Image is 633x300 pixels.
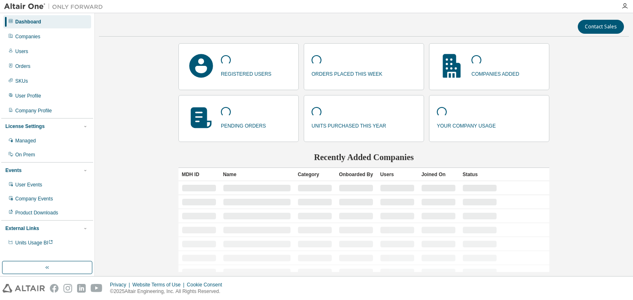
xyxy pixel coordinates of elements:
div: Category [298,168,332,181]
p: © 2025 Altair Engineering, Inc. All Rights Reserved. [110,288,227,295]
img: youtube.svg [91,284,103,293]
div: Privacy [110,281,132,288]
p: your company usage [437,120,496,130]
img: altair_logo.svg [2,284,45,293]
div: Status [462,168,497,181]
div: Joined On [421,168,456,181]
div: On Prem [15,151,35,158]
div: Users [380,168,415,181]
div: Name [223,168,291,181]
div: User Profile [15,93,41,99]
div: Dashboard [15,19,41,25]
img: instagram.svg [63,284,72,293]
div: External Links [5,225,39,232]
p: pending orders [221,120,266,130]
div: Onboarded By [339,168,373,181]
p: units purchased this year [312,120,386,130]
p: companies added [471,68,519,78]
p: orders placed this week [312,68,382,78]
img: Altair One [4,2,107,11]
img: linkedin.svg [77,284,86,293]
div: Orders [15,63,30,70]
div: Company Events [15,195,53,202]
div: Users [15,48,28,55]
h2: Recently Added Companies [178,152,549,163]
img: facebook.svg [50,284,59,293]
div: Events [5,167,21,174]
div: Managed [15,137,36,144]
div: Company Profile [15,107,52,114]
span: Units Usage BI [15,240,53,246]
div: MDH ID [182,168,216,181]
div: Cookie Consent [187,281,227,288]
button: Contact Sales [578,20,624,34]
div: License Settings [5,123,45,130]
div: Companies [15,33,40,40]
div: SKUs [15,78,28,84]
p: registered users [221,68,272,78]
div: Product Downloads [15,209,58,216]
div: Website Terms of Use [132,281,187,288]
div: User Events [15,181,42,188]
